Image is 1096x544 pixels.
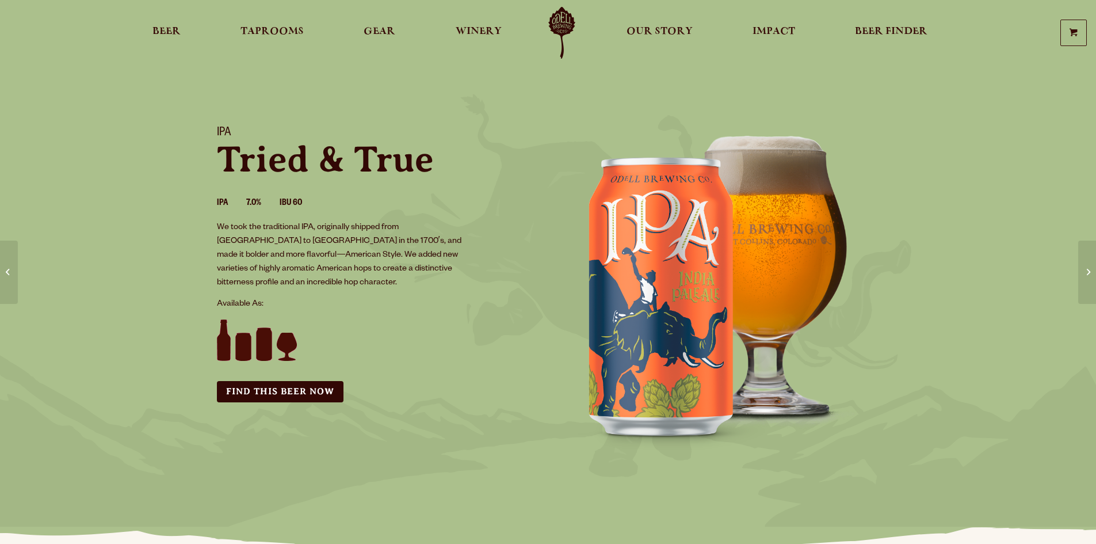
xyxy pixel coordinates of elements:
[217,298,534,311] p: Available As:
[619,7,700,59] a: Our Story
[847,7,935,59] a: Beer Finder
[240,27,304,36] span: Taprooms
[217,196,246,211] li: IPA
[448,7,509,59] a: Winery
[456,27,502,36] span: Winery
[152,27,181,36] span: Beer
[246,196,280,211] li: 7.0%
[855,27,927,36] span: Beer Finder
[280,196,320,211] li: IBU 60
[548,112,893,458] img: IPA can and glass
[627,27,693,36] span: Our Story
[217,126,534,141] h1: IPA
[356,7,403,59] a: Gear
[217,221,471,290] p: We took the traditional IPA, originally shipped from [GEOGRAPHIC_DATA] to [GEOGRAPHIC_DATA] in th...
[753,27,795,36] span: Impact
[364,27,395,36] span: Gear
[233,7,311,59] a: Taprooms
[745,7,803,59] a: Impact
[217,141,534,178] p: Tried & True
[217,381,343,402] a: Find this Beer Now
[540,7,583,59] a: Odell Home
[145,7,188,59] a: Beer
